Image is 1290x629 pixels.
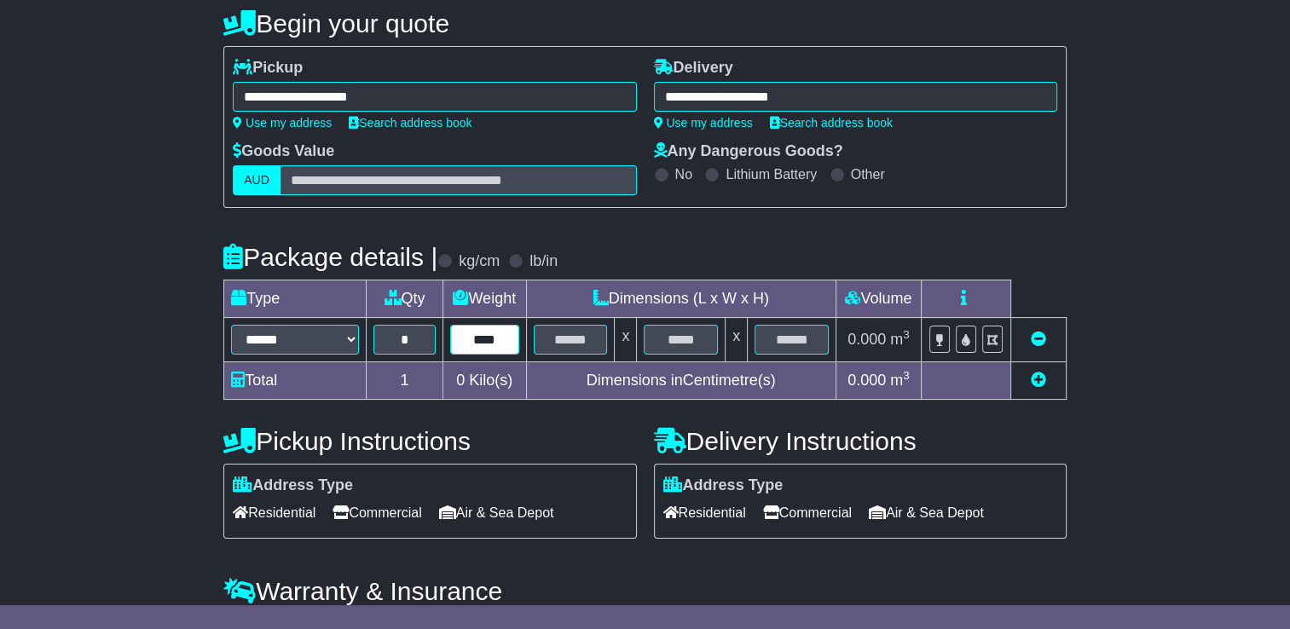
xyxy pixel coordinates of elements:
[675,166,692,182] label: No
[367,280,443,318] td: Qty
[726,166,817,182] label: Lithium Battery
[223,9,1067,38] h4: Begin your quote
[333,499,421,526] span: Commercial
[615,318,637,362] td: x
[890,331,910,348] span: m
[654,142,843,161] label: Any Dangerous Goods?
[443,280,526,318] td: Weight
[763,499,852,526] span: Commercial
[223,427,636,455] h4: Pickup Instructions
[654,59,733,78] label: Delivery
[529,252,558,271] label: lb/in
[726,318,748,362] td: x
[851,166,885,182] label: Other
[1031,372,1046,389] a: Add new item
[233,116,332,130] a: Use my address
[456,372,465,389] span: 0
[439,499,554,526] span: Air & Sea Depot
[223,243,437,271] h4: Package details |
[443,362,526,400] td: Kilo(s)
[654,116,753,130] a: Use my address
[1031,331,1046,348] a: Remove this item
[890,372,910,389] span: m
[903,328,910,341] sup: 3
[233,499,315,526] span: Residential
[903,369,910,382] sup: 3
[836,280,921,318] td: Volume
[526,362,836,400] td: Dimensions in Centimetre(s)
[847,331,886,348] span: 0.000
[233,165,281,195] label: AUD
[654,427,1067,455] h4: Delivery Instructions
[224,280,367,318] td: Type
[224,362,367,400] td: Total
[233,142,334,161] label: Goods Value
[663,476,784,495] label: Address Type
[233,476,353,495] label: Address Type
[770,116,893,130] a: Search address book
[367,362,443,400] td: 1
[869,499,984,526] span: Air & Sea Depot
[847,372,886,389] span: 0.000
[663,499,746,526] span: Residential
[459,252,500,271] label: kg/cm
[349,116,471,130] a: Search address book
[526,280,836,318] td: Dimensions (L x W x H)
[223,577,1067,605] h4: Warranty & Insurance
[233,59,303,78] label: Pickup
